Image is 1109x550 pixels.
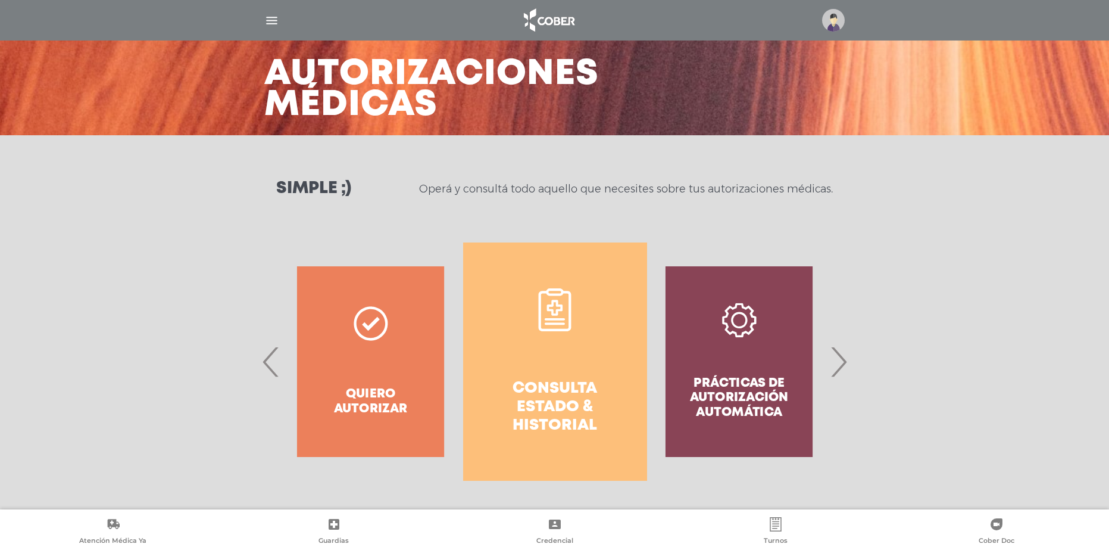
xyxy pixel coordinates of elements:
[665,517,886,548] a: Turnos
[419,182,833,196] p: Operá y consultá todo aquello que necesites sobre tus autorizaciones médicas.
[318,536,349,547] span: Guardias
[223,517,444,548] a: Guardias
[822,9,845,32] img: profile-placeholder.svg
[536,536,573,547] span: Credencial
[827,330,850,394] span: Next
[264,59,599,121] h3: Autorizaciones médicas
[764,536,788,547] span: Turnos
[463,243,647,481] a: Consulta estado & historial
[979,536,1014,547] span: Cober Doc
[517,6,580,35] img: logo_cober_home-white.png
[264,13,279,28] img: Cober_menu-lines-white.svg
[276,181,351,197] h3: Simple ;)
[79,536,146,547] span: Atención Médica Ya
[886,517,1107,548] a: Cober Doc
[485,380,626,436] h4: Consulta estado & historial
[444,517,665,548] a: Credencial
[2,517,223,548] a: Atención Médica Ya
[260,330,283,394] span: Previous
